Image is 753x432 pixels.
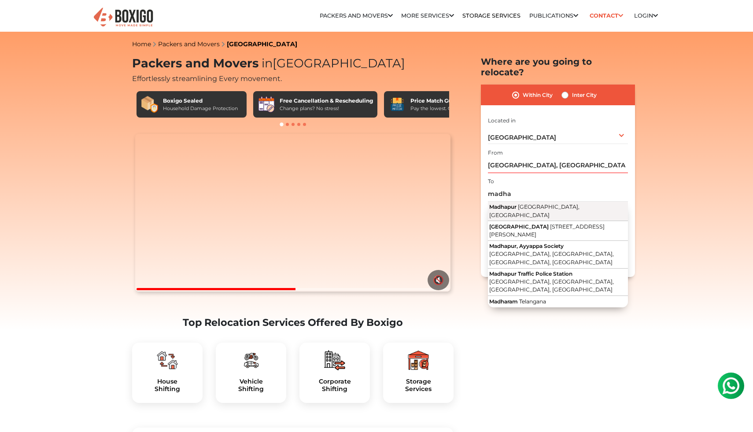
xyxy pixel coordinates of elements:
[388,96,406,113] img: Price Match Guarantee
[262,56,273,70] span: in
[132,56,454,71] h1: Packers and Movers
[163,97,238,105] div: Boxigo Sealed
[488,221,628,241] button: [GEOGRAPHIC_DATA] [STREET_ADDRESS][PERSON_NAME]
[489,278,614,293] span: [GEOGRAPHIC_DATA], [GEOGRAPHIC_DATA], [GEOGRAPHIC_DATA], [GEOGRAPHIC_DATA]
[488,241,628,269] button: Madhapur, Ayyappa Society [GEOGRAPHIC_DATA], [GEOGRAPHIC_DATA], [GEOGRAPHIC_DATA], [GEOGRAPHIC_DATA]
[92,7,154,28] img: Boxigo
[488,149,503,157] label: From
[390,378,447,393] a: StorageServices
[139,378,196,393] h5: House Shifting
[223,378,279,393] h5: Vehicle Shifting
[489,270,572,277] span: Madhapur Traffic Police Station
[306,378,363,393] h5: Corporate Shifting
[135,134,450,292] video: Your browser does not support the video tag.
[488,186,628,202] input: Select Building or Nearest Landmark
[401,12,454,19] a: More services
[324,350,345,371] img: boxigo_packers_and_movers_plan
[132,74,282,83] span: Effortlessly streamlining Every movement.
[489,243,564,249] span: Madhapur, Ayyappa Society
[258,96,275,113] img: Free Cancellation & Rescheduling
[390,378,447,393] h5: Storage Services
[240,350,262,371] img: boxigo_packers_and_movers_plan
[519,298,546,305] span: Telangana
[410,105,477,112] div: Pay the lowest. Guaranteed!
[462,12,520,19] a: Storage Services
[258,56,405,70] span: [GEOGRAPHIC_DATA]
[488,158,628,173] input: Select Building or Nearest Landmark
[523,90,553,100] label: Within City
[227,40,297,48] a: [GEOGRAPHIC_DATA]
[634,12,658,19] a: Login
[488,202,628,222] button: Madhapur [GEOGRAPHIC_DATA], [GEOGRAPHIC_DATA]
[132,40,151,48] a: Home
[139,378,196,393] a: HouseShifting
[587,9,626,22] a: Contact
[481,56,635,78] h2: Where are you going to relocate?
[320,12,393,19] a: Packers and Movers
[489,203,517,210] span: Madhapur
[488,177,494,185] label: To
[488,117,516,125] label: Located in
[158,40,220,48] a: Packers and Movers
[163,105,238,112] div: Household Damage Protection
[489,203,580,218] span: [GEOGRAPHIC_DATA], [GEOGRAPHIC_DATA]
[572,90,597,100] label: Inter City
[9,9,26,26] img: whatsapp-icon.svg
[488,269,628,296] button: Madhapur Traffic Police Station [GEOGRAPHIC_DATA], [GEOGRAPHIC_DATA], [GEOGRAPHIC_DATA], [GEOGRAP...
[428,270,449,290] button: 🔇
[489,251,614,266] span: [GEOGRAPHIC_DATA], [GEOGRAPHIC_DATA], [GEOGRAPHIC_DATA], [GEOGRAPHIC_DATA]
[223,378,279,393] a: VehicleShifting
[489,298,518,305] span: Madharam
[488,296,628,307] button: Madharam Telangana
[280,97,373,105] div: Free Cancellation & Rescheduling
[489,223,549,230] span: [GEOGRAPHIC_DATA]
[488,133,556,141] span: [GEOGRAPHIC_DATA]
[408,350,429,371] img: boxigo_packers_and_movers_plan
[529,12,578,19] a: Publications
[157,350,178,371] img: boxigo_packers_and_movers_plan
[132,317,454,329] h2: Top Relocation Services Offered By Boxigo
[410,97,477,105] div: Price Match Guarantee
[306,378,363,393] a: CorporateShifting
[141,96,159,113] img: Boxigo Sealed
[280,105,373,112] div: Change plans? No stress!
